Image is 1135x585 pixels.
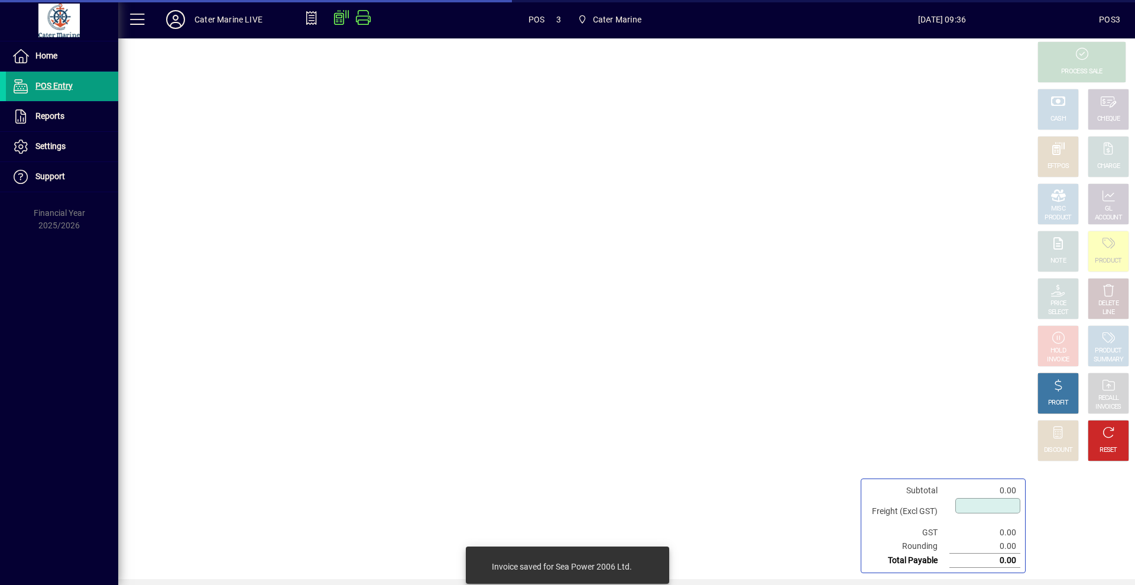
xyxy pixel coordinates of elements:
span: POS [528,10,545,29]
div: NOTE [1050,257,1066,266]
td: Rounding [866,539,949,554]
div: RECALL [1098,394,1119,403]
div: DISCOUNT [1044,446,1072,455]
button: Profile [157,9,194,30]
a: Reports [6,102,118,131]
td: 0.00 [949,539,1020,554]
td: Freight (Excl GST) [866,497,949,526]
span: Settings [35,141,66,151]
td: 0.00 [949,484,1020,497]
a: Home [6,41,118,71]
span: Cater Marine [593,10,641,29]
div: Cater Marine LIVE [194,10,262,29]
div: CHEQUE [1097,115,1120,124]
div: CHARGE [1097,162,1120,171]
span: 3 [556,10,561,29]
div: POS3 [1099,10,1120,29]
span: [DATE] 09:36 [785,10,1099,29]
div: GL [1105,205,1113,214]
td: 0.00 [949,526,1020,539]
div: EFTPOS [1048,162,1069,171]
div: RESET [1100,446,1117,455]
div: PRODUCT [1095,347,1121,355]
span: Reports [35,111,64,121]
a: Support [6,162,118,192]
div: CASH [1050,115,1066,124]
div: DELETE [1098,299,1118,308]
div: MISC [1051,205,1065,214]
div: INVOICE [1047,355,1069,364]
div: PRODUCT [1095,257,1121,266]
td: 0.00 [949,554,1020,568]
span: Support [35,172,65,181]
div: Invoice saved for Sea Power 2006 Ltd. [492,561,632,573]
div: PRICE [1050,299,1066,308]
div: SELECT [1048,308,1069,317]
div: INVOICES [1095,403,1121,412]
a: Settings [6,132,118,161]
span: Home [35,51,57,60]
td: GST [866,526,949,539]
span: POS Entry [35,81,73,91]
td: Total Payable [866,554,949,568]
div: PROCESS SALE [1061,67,1102,76]
div: PROFIT [1048,399,1068,408]
div: ACCOUNT [1095,214,1122,222]
div: SUMMARY [1094,355,1123,364]
td: Subtotal [866,484,949,497]
div: PRODUCT [1045,214,1071,222]
div: HOLD [1050,347,1066,355]
span: Cater Marine [573,9,646,30]
div: LINE [1102,308,1114,317]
